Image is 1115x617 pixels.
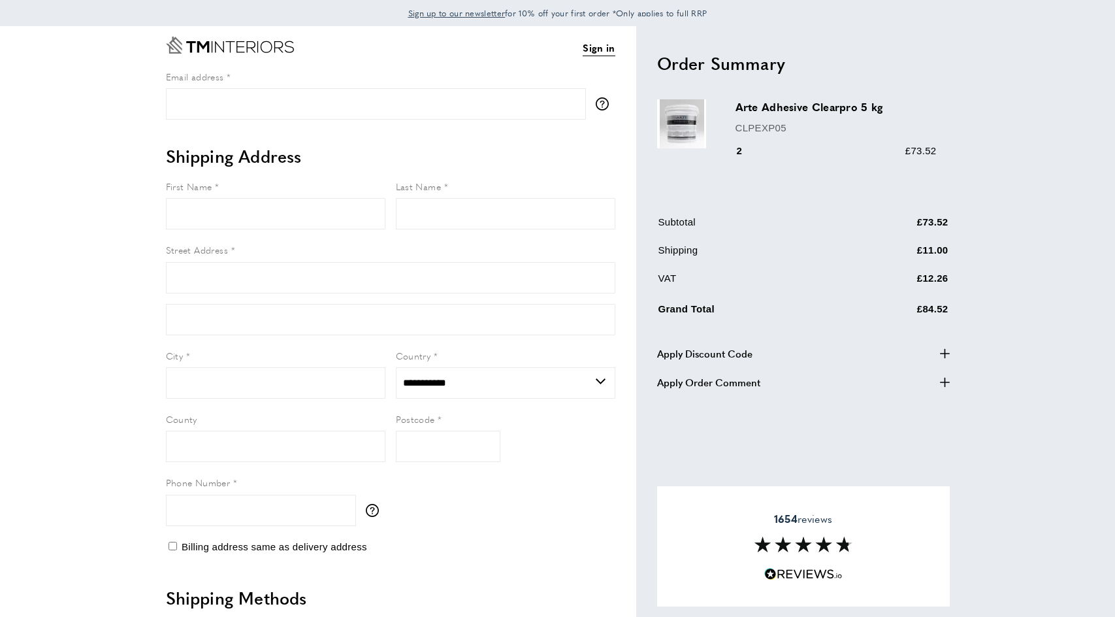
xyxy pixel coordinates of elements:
div: 2 [735,143,761,159]
td: Grand Total [658,299,845,327]
img: Reviews section [754,537,852,552]
h2: Order Summary [657,52,950,75]
h2: Shipping Methods [166,586,615,610]
a: Sign up to our newsletter [408,7,506,20]
h3: Arte Adhesive Clearpro 5 kg [735,99,937,114]
span: for 10% off your first order *Only applies to full RRP [408,7,707,19]
span: Billing address same as delivery address [182,541,367,552]
input: Billing address same as delivery address [169,542,177,550]
td: VAT [658,271,845,296]
td: £73.52 [845,214,948,240]
span: Phone Number [166,476,231,489]
span: County [166,412,197,425]
td: £11.00 [845,242,948,268]
span: Email address [166,70,224,83]
span: Apply Discount Code [657,346,752,361]
span: Street Address [166,243,229,256]
span: Sign up to our newsletter [408,7,506,19]
span: reviews [774,512,832,525]
td: Shipping [658,242,845,268]
p: CLPEXP05 [735,120,937,136]
span: Postcode [396,412,435,425]
span: City [166,349,184,362]
button: More information [596,97,615,110]
span: First Name [166,180,212,193]
h2: Shipping Address [166,144,615,168]
img: Reviews.io 5 stars [764,568,843,580]
td: £84.52 [845,299,948,327]
span: £73.52 [905,145,937,156]
a: Go to Home page [166,37,294,54]
a: Sign in [583,40,615,56]
span: Country [396,349,431,362]
td: Subtotal [658,214,845,240]
span: Last Name [396,180,442,193]
button: More information [366,504,385,517]
strong: 1654 [774,511,798,526]
span: Apply Order Comment [657,375,760,390]
td: £12.26 [845,271,948,296]
img: Arte Adhesive Clearpro 5 kg [657,99,706,148]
